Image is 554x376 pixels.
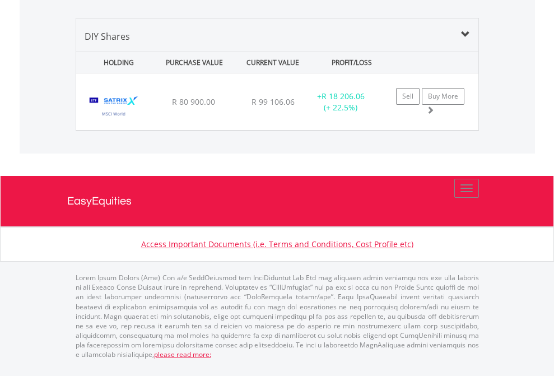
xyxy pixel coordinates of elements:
[77,52,153,73] div: HOLDING
[85,30,130,43] span: DIY Shares
[314,52,390,73] div: PROFIT/LOSS
[306,91,376,113] div: + (+ 22.5%)
[396,88,420,105] a: Sell
[76,273,479,359] p: Lorem Ipsum Dolors (Ame) Con a/e SeddOeiusmod tem InciDiduntut Lab Etd mag aliquaen admin veniamq...
[141,239,413,249] a: Access Important Documents (i.e. Terms and Conditions, Cost Profile etc)
[156,52,232,73] div: PURCHASE VALUE
[154,350,211,359] a: please read more:
[82,87,146,127] img: EQU.ZA.STXWDM.png
[322,91,365,101] span: R 18 206.06
[67,176,487,226] a: EasyEquities
[252,96,295,107] span: R 99 106.06
[172,96,215,107] span: R 80 900.00
[235,52,311,73] div: CURRENT VALUE
[422,88,464,105] a: Buy More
